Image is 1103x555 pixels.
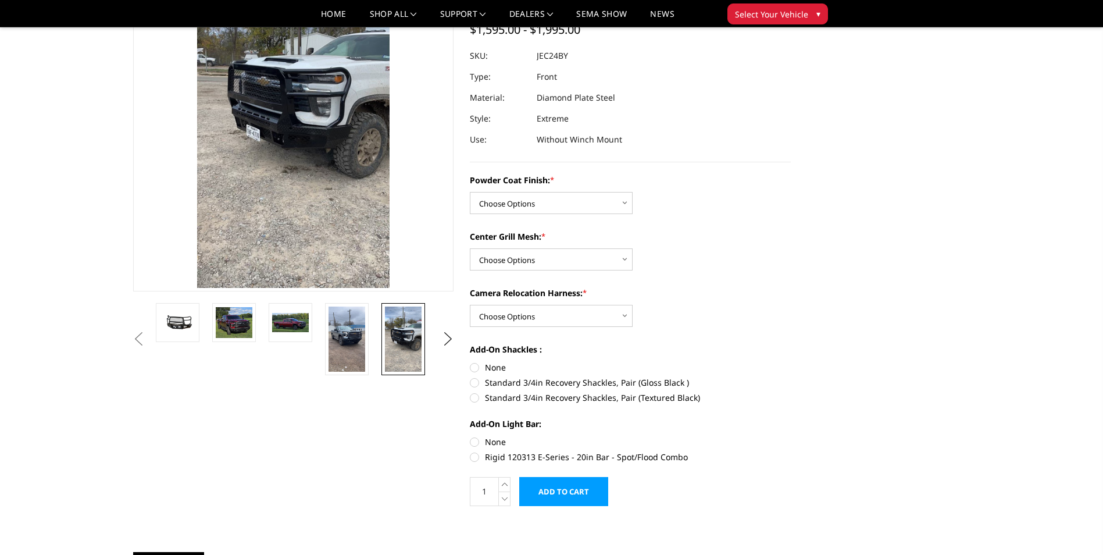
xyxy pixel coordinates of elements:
[1045,499,1103,555] iframe: Chat Widget
[470,45,528,66] dt: SKU:
[159,314,196,331] img: 2024-2025 Chevrolet 2500-3500 - FT Series - Extreme Front Bumper
[370,10,417,27] a: shop all
[329,307,365,372] img: 2024-2025 Chevrolet 2500-3500 - FT Series - Extreme Front Bumper
[650,10,674,27] a: News
[470,66,528,87] dt: Type:
[440,10,486,27] a: Support
[130,330,148,348] button: Previous
[470,376,791,389] label: Standard 3/4in Recovery Shackles, Pair (Gloss Black )
[470,418,791,430] label: Add-On Light Bar:
[470,436,791,448] label: None
[470,174,791,186] label: Powder Coat Finish:
[537,108,569,129] dd: Extreme
[735,8,808,20] span: Select Your Vehicle
[470,287,791,299] label: Camera Relocation Harness:
[727,3,828,24] button: Select Your Vehicle
[470,361,791,373] label: None
[816,8,820,20] span: ▾
[321,10,346,27] a: Home
[216,307,252,339] img: 2024-2025 Chevrolet 2500-3500 - FT Series - Extreme Front Bumper
[537,129,622,150] dd: Without Winch Mount
[470,129,528,150] dt: Use:
[519,477,608,506] input: Add to Cart
[470,87,528,108] dt: Material:
[439,330,456,348] button: Next
[470,343,791,355] label: Add-On Shackles :
[272,313,309,333] img: 2024-2025 Chevrolet 2500-3500 - FT Series - Extreme Front Bumper
[537,66,557,87] dd: Front
[537,45,568,66] dd: JEC24BY
[470,392,791,404] label: Standard 3/4in Recovery Shackles, Pair (Textured Black)
[470,22,580,37] span: $1,595.00 - $1,995.00
[509,10,554,27] a: Dealers
[470,230,791,243] label: Center Grill Mesh:
[537,87,615,108] dd: Diamond Plate Steel
[470,451,791,463] label: Rigid 120313 E-Series - 20in Bar - Spot/Flood Combo
[470,108,528,129] dt: Style:
[576,10,627,27] a: SEMA Show
[385,307,422,372] img: 2024-2025 Chevrolet 2500-3500 - FT Series - Extreme Front Bumper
